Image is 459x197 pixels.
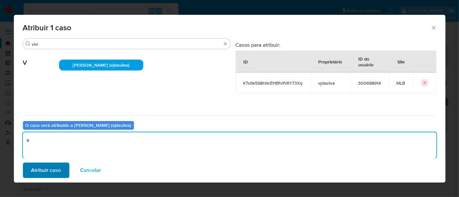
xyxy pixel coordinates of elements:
div: Site [390,54,413,69]
span: K7s6k5S8hNrEHBfvPJ6Y73Xq [243,80,303,86]
span: V [23,49,59,67]
div: ID [236,54,256,69]
span: Atribuir 1 caso [23,24,431,32]
div: [PERSON_NAME] (vjdasilva) [59,60,144,70]
span: 300698914 [358,80,381,86]
input: Analista de pesquisa [32,41,221,47]
h3: Casos para atribuir: [236,42,436,48]
b: O caso será atribuído a [PERSON_NAME] (vjdasilva) [25,122,131,128]
span: MLB [397,80,405,86]
button: Cancelar [72,163,110,178]
div: Proprietário [311,54,350,69]
button: Borrar [223,41,228,46]
div: assign-modal [14,15,445,183]
span: Atribuir caso [31,163,61,177]
span: [PERSON_NAME] (vjdasilva) [73,62,129,68]
textarea: a [23,132,436,158]
button: icon-button [421,79,429,87]
span: vjdasilva [318,80,343,86]
button: Buscar [25,41,31,46]
div: ID do usuário [351,51,389,72]
button: Fechar a janela [431,24,436,30]
span: Cancelar [80,163,101,177]
button: Atribuir caso [23,163,69,178]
